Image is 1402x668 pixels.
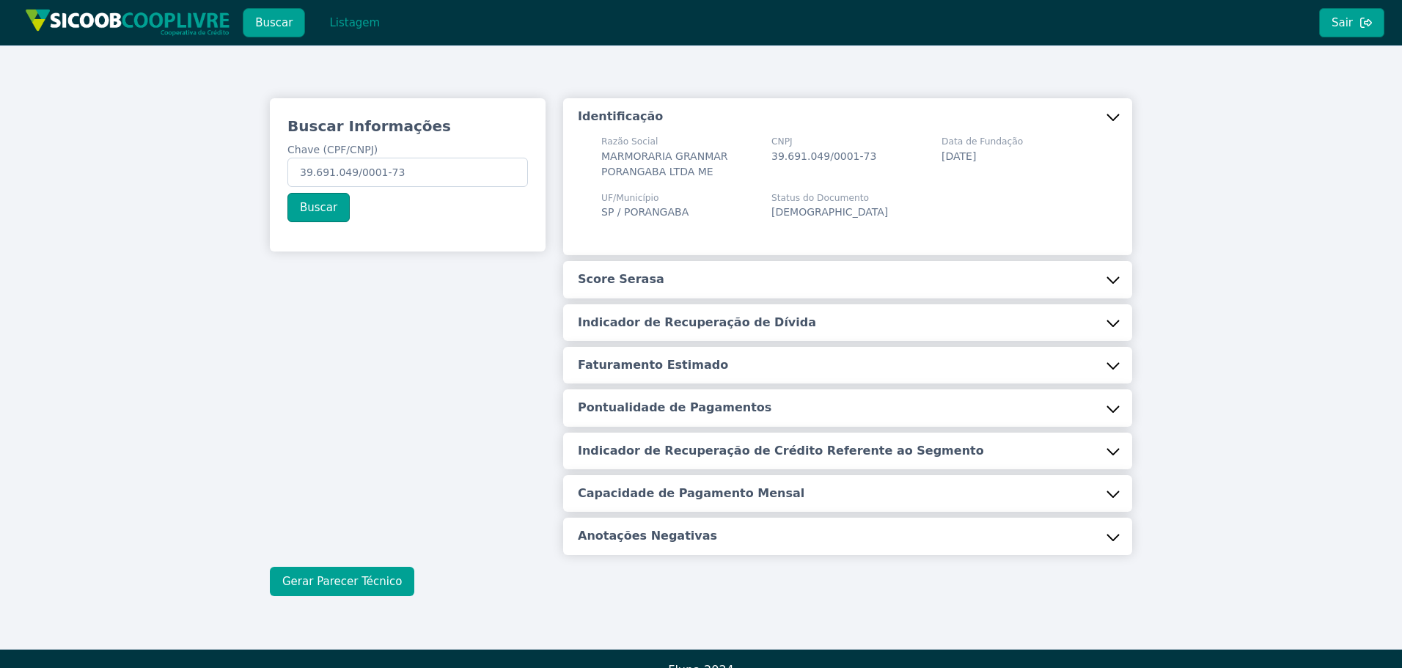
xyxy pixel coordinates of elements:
[771,206,888,218] span: [DEMOGRAPHIC_DATA]
[601,150,728,177] span: MARMORARIA GRANMAR PORANGABA LTDA ME
[25,9,230,36] img: img/sicoob_cooplivre.png
[563,389,1132,426] button: Pontualidade de Pagamentos
[563,518,1132,554] button: Anotações Negativas
[563,475,1132,512] button: Capacidade de Pagamento Mensal
[601,191,689,205] span: UF/Município
[243,8,305,37] button: Buscar
[578,528,717,544] h5: Anotações Negativas
[578,485,804,502] h5: Capacidade de Pagamento Mensal
[287,116,528,136] h3: Buscar Informações
[578,109,663,125] h5: Identificação
[942,135,1023,148] span: Data de Fundação
[317,8,392,37] button: Listagem
[287,144,378,155] span: Chave (CPF/CNPJ)
[563,98,1132,135] button: Identificação
[771,135,876,148] span: CNPJ
[287,193,350,222] button: Buscar
[578,357,728,373] h5: Faturamento Estimado
[563,304,1132,341] button: Indicador de Recuperação de Dívida
[578,400,771,416] h5: Pontualidade de Pagamentos
[287,158,528,187] input: Chave (CPF/CNPJ)
[942,150,976,162] span: [DATE]
[578,315,816,331] h5: Indicador de Recuperação de Dívida
[563,347,1132,383] button: Faturamento Estimado
[601,206,689,218] span: SP / PORANGABA
[601,135,754,148] span: Razão Social
[578,271,664,287] h5: Score Serasa
[563,433,1132,469] button: Indicador de Recuperação de Crédito Referente ao Segmento
[771,150,876,162] span: 39.691.049/0001-73
[1319,8,1384,37] button: Sair
[771,191,888,205] span: Status do Documento
[578,443,984,459] h5: Indicador de Recuperação de Crédito Referente ao Segmento
[563,261,1132,298] button: Score Serasa
[270,567,414,596] button: Gerar Parecer Técnico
